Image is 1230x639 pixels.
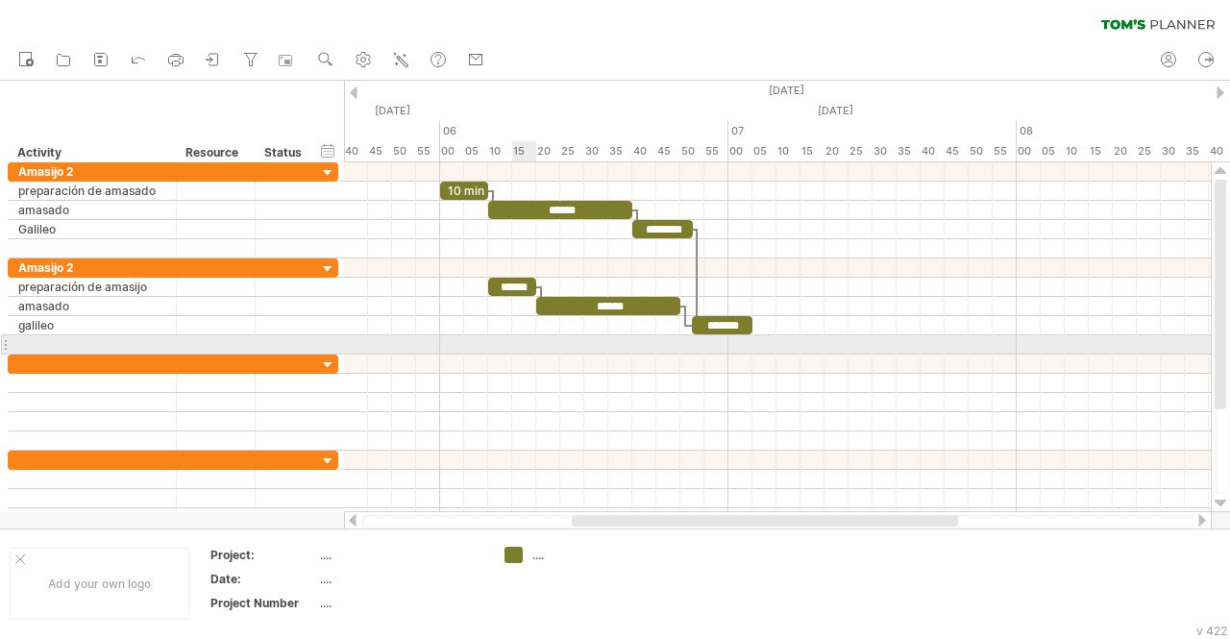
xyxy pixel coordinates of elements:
div: 45 [945,141,969,161]
div: 15 [512,141,536,161]
div: Add your own logo [10,548,189,620]
div: 30 [873,141,897,161]
div: Project: [210,547,316,563]
div: 06 [440,121,728,141]
div: 45 [368,141,392,161]
div: 40 [921,141,945,161]
div: 50 [392,141,416,161]
div: Amasijo 2 [18,162,166,181]
div: 55 [993,141,1017,161]
div: v 422 [1196,624,1227,638]
div: 10 [488,141,512,161]
div: 25 [1137,141,1161,161]
div: preparación de amasijo [18,278,166,296]
div: 15 [1089,141,1113,161]
div: 05 [464,141,488,161]
div: 35 [608,141,632,161]
div: 35 [897,141,921,161]
div: .... [320,547,481,563]
div: amasado [18,297,166,315]
div: 05 [1041,141,1065,161]
div: 10 min [440,182,488,200]
div: .... [320,571,481,587]
div: 15 [800,141,824,161]
div: 55 [416,141,440,161]
div: 10 [776,141,800,161]
div: 55 [704,141,728,161]
div: 30 [584,141,608,161]
div: 00 [1017,141,1041,161]
div: 35 [1185,141,1209,161]
div: 25 [849,141,873,161]
div: 10 [1065,141,1089,161]
div: amasado [18,201,166,219]
div: 20 [1113,141,1137,161]
div: 40 [344,141,368,161]
div: 07 [728,121,1017,141]
div: .... [320,595,481,611]
div: 05 [752,141,776,161]
div: preparación de amasado [18,182,166,200]
div: galileo [18,316,166,334]
div: Resource [185,143,244,162]
div: 50 [680,141,704,161]
div: 20 [824,141,849,161]
div: .... [532,547,637,563]
div: 00 [440,141,464,161]
div: Status [264,143,307,162]
div: 25 [560,141,584,161]
div: Amasijo 2 [18,258,166,277]
div: Galileo [18,220,166,238]
div: Project Number [210,595,316,611]
div: 40 [632,141,656,161]
div: 50 [969,141,993,161]
div: Activity [17,143,165,162]
div: 45 [656,141,680,161]
div: Date: [210,571,316,587]
div: 30 [1161,141,1185,161]
div: 00 [728,141,752,161]
div: 20 [536,141,560,161]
